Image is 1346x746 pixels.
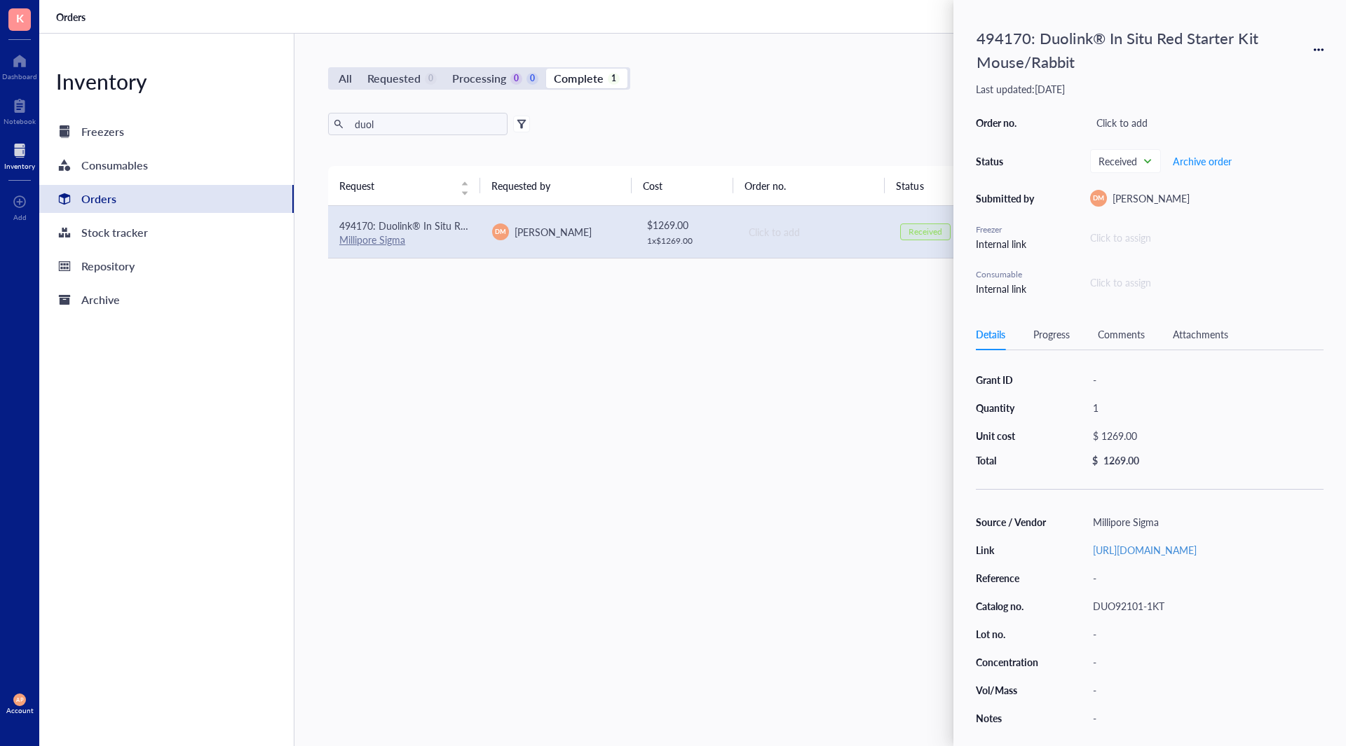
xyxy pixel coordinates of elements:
div: Account [6,706,34,714]
div: 1 [1087,398,1324,417]
div: 0 [526,73,538,85]
div: Dashboard [2,72,37,81]
div: Stock tracker [81,223,148,242]
div: Click to assign [1090,230,1324,245]
th: Status [885,166,986,205]
div: Last updated: [DATE] [976,83,1324,95]
th: Order no. [733,166,885,205]
span: 494170: Duolink® In Situ Red Starter Kit Mouse/Rabbit [339,219,583,233]
div: Link [976,544,1047,556]
div: Grant ID [976,373,1047,386]
a: Orders [39,185,294,213]
div: 0 [425,73,437,85]
a: Stock tracker [39,219,294,247]
div: Notes [976,712,1047,724]
div: - [1087,680,1324,700]
div: Catalog no. [976,600,1047,612]
input: Find orders in table [349,113,502,134]
span: K [16,9,24,27]
div: Freezers [81,122,124,141]
span: AP [16,696,23,703]
button: Archive order [1172,150,1232,172]
div: Add [13,213,27,221]
td: Click to add [736,206,889,258]
div: Consumable [976,268,1039,281]
div: Click to add [749,224,878,240]
a: Consumables [39,151,294,179]
a: Orders [56,11,88,23]
div: Inventory [4,162,35,170]
a: Inventory [4,139,35,170]
a: Millipore Sigma [339,233,405,247]
a: Dashboard [2,50,37,81]
div: Millipore Sigma [1087,512,1324,532]
div: Processing [452,69,506,88]
div: Repository [81,256,135,276]
a: Freezers [39,118,294,146]
div: Status [976,155,1039,167]
span: Received [1099,155,1150,167]
div: $ [1092,454,1098,467]
th: Cost [632,166,733,205]
div: Total [976,454,1047,467]
div: $ 1269.00 [1087,426,1318,445]
div: - [1087,624,1324,644]
div: 494170: Duolink® In Situ Red Starter Kit Mouse/Rabbit [970,22,1265,77]
div: - [1087,370,1324,389]
span: [PERSON_NAME] [515,225,592,239]
div: DUO92101-1KT [1087,596,1324,616]
a: [URL][DOMAIN_NAME] [1093,543,1197,557]
div: Freezer [976,223,1039,236]
div: - [1087,568,1324,588]
span: [PERSON_NAME] [1113,191,1190,205]
div: Click to add [1090,113,1324,132]
div: Internal link [976,236,1039,251]
div: Received [909,226,942,237]
div: $ 1269.00 [647,217,726,233]
div: Submitted by [976,192,1039,205]
div: Concentration [976,656,1047,668]
div: Quantity [976,401,1047,414]
div: Consumables [81,156,148,175]
div: All [339,69,352,88]
div: Inventory [39,67,294,95]
div: Attachments [1173,326,1228,342]
div: Source / Vendor [976,516,1047,528]
div: 0 [510,73,522,85]
a: Archive [39,286,294,314]
div: Click to assign [1090,275,1324,290]
div: Lot no. [976,628,1047,640]
span: DM [496,227,506,237]
div: Archive [81,290,120,310]
div: Comments [1098,326,1145,342]
div: Order no. [976,116,1039,129]
a: Notebook [4,95,36,125]
div: Complete [554,69,603,88]
span: DM [1093,193,1104,203]
div: - [1087,652,1324,672]
div: Progress [1033,326,1070,342]
div: Requested [367,69,421,88]
div: Reference [976,572,1047,584]
div: segmented control [328,67,630,90]
th: Requested by [480,166,632,205]
div: Details [976,326,1005,342]
span: Archive order [1173,156,1232,167]
div: 1 [608,73,620,85]
div: Notebook [4,117,36,125]
a: Repository [39,252,294,280]
div: Vol/Mass [976,684,1047,696]
th: Request [328,166,480,205]
div: 1 x $ 1269.00 [647,235,726,247]
div: - [1087,708,1324,728]
div: Unit cost [976,429,1047,442]
div: Orders [81,189,116,209]
div: 1269.00 [1103,454,1139,467]
div: Internal link [976,281,1039,296]
span: Request [339,178,452,193]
